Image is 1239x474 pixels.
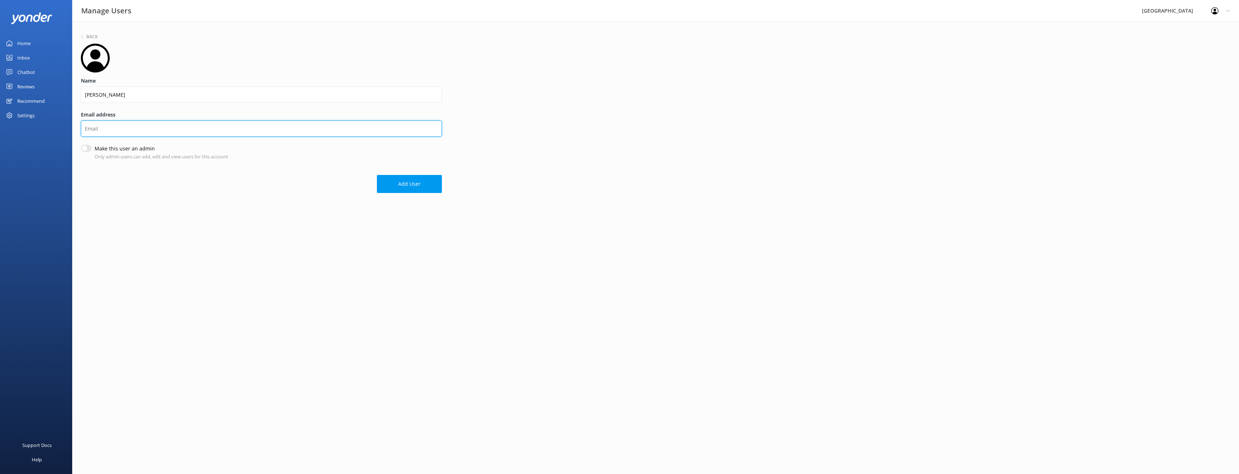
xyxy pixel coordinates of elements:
[377,175,442,193] button: Add User
[17,51,30,65] div: Inbox
[81,5,131,17] h3: Manage Users
[17,65,35,79] div: Chatbot
[86,35,98,39] h6: Back
[17,108,35,123] div: Settings
[81,35,98,39] button: Back
[11,12,52,24] img: yonder-white-logo.png
[81,111,442,119] label: Email address
[17,94,45,108] div: Recommend
[81,87,442,103] input: Name
[81,77,442,85] label: Name
[32,452,42,467] div: Help
[17,79,35,94] div: Reviews
[95,153,228,161] p: Only admin users can add, edit and view users for this account
[17,36,31,51] div: Home
[95,145,225,153] label: Make this user an admin
[81,120,442,137] input: Email
[22,438,52,452] div: Support Docs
